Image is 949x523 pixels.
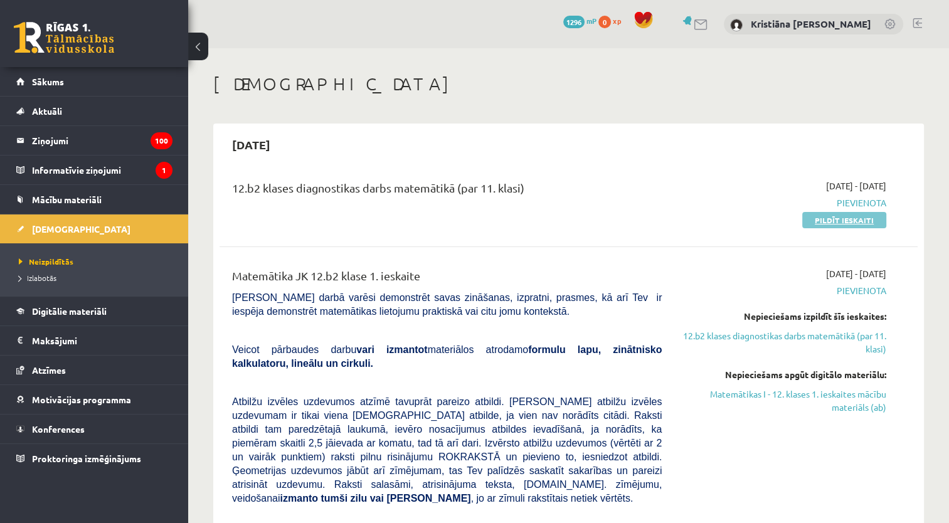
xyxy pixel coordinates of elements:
span: Neizpildītās [19,256,73,267]
span: Veicot pārbaudes darbu materiālos atrodamo [232,344,662,369]
b: izmanto [280,493,318,504]
span: Izlabotās [19,273,56,283]
a: Rīgas 1. Tālmācības vidusskola [14,22,114,53]
a: Matemātikas I - 12. klases 1. ieskaites mācību materiāls (ab) [681,388,886,414]
a: Pildīt ieskaiti [802,212,886,228]
span: Atbilžu izvēles uzdevumos atzīmē tavuprāt pareizo atbildi. [PERSON_NAME] atbilžu izvēles uzdevuma... [232,396,662,504]
legend: Maksājumi [32,326,172,355]
a: [DEMOGRAPHIC_DATA] [16,214,172,243]
a: Ziņojumi100 [16,126,172,155]
a: Atzīmes [16,356,172,384]
div: 12.b2 klases diagnostikas darbs matemātikā (par 11. klasi) [232,179,662,203]
h1: [DEMOGRAPHIC_DATA] [213,73,924,95]
b: vari izmantot [356,344,427,355]
a: Informatīvie ziņojumi1 [16,156,172,184]
span: Pievienota [681,196,886,209]
a: Aktuāli [16,97,172,125]
span: 1296 [563,16,585,28]
a: Motivācijas programma [16,385,172,414]
span: Digitālie materiāli [32,305,107,317]
a: Mācību materiāli [16,185,172,214]
span: Mācību materiāli [32,194,102,205]
span: 0 [598,16,611,28]
span: Proktoringa izmēģinājums [32,453,141,464]
legend: Ziņojumi [32,126,172,155]
img: Kristiāna Marta Ķīle [730,19,743,31]
div: Matemātika JK 12.b2 klase 1. ieskaite [232,267,662,290]
legend: Informatīvie ziņojumi [32,156,172,184]
span: mP [586,16,596,26]
span: [DATE] - [DATE] [826,179,886,193]
a: Izlabotās [19,272,176,283]
a: Proktoringa izmēģinājums [16,444,172,473]
b: formulu lapu, zinātnisko kalkulatoru, lineālu un cirkuli. [232,344,662,369]
h2: [DATE] [220,130,283,159]
span: Konferences [32,423,85,435]
a: Konferences [16,415,172,443]
span: xp [613,16,621,26]
span: Atzīmes [32,364,66,376]
a: Digitālie materiāli [16,297,172,325]
i: 1 [156,162,172,179]
a: Sākums [16,67,172,96]
a: 12.b2 klases diagnostikas darbs matemātikā (par 11. klasi) [681,329,886,356]
span: Sākums [32,76,64,87]
a: Kristiāna [PERSON_NAME] [751,18,871,30]
span: [DATE] - [DATE] [826,267,886,280]
span: Motivācijas programma [32,394,131,405]
div: Nepieciešams izpildīt šīs ieskaites: [681,310,886,323]
a: Neizpildītās [19,256,176,267]
span: Pievienota [681,284,886,297]
a: 1296 mP [563,16,596,26]
span: [PERSON_NAME] darbā varēsi demonstrēt savas zināšanas, izpratni, prasmes, kā arī Tev ir iespēja d... [232,292,662,317]
i: 100 [151,132,172,149]
span: [DEMOGRAPHIC_DATA] [32,223,130,235]
b: tumši zilu vai [PERSON_NAME] [321,493,470,504]
a: 0 xp [598,16,627,26]
span: Aktuāli [32,105,62,117]
div: Nepieciešams apgūt digitālo materiālu: [681,368,886,381]
a: Maksājumi [16,326,172,355]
